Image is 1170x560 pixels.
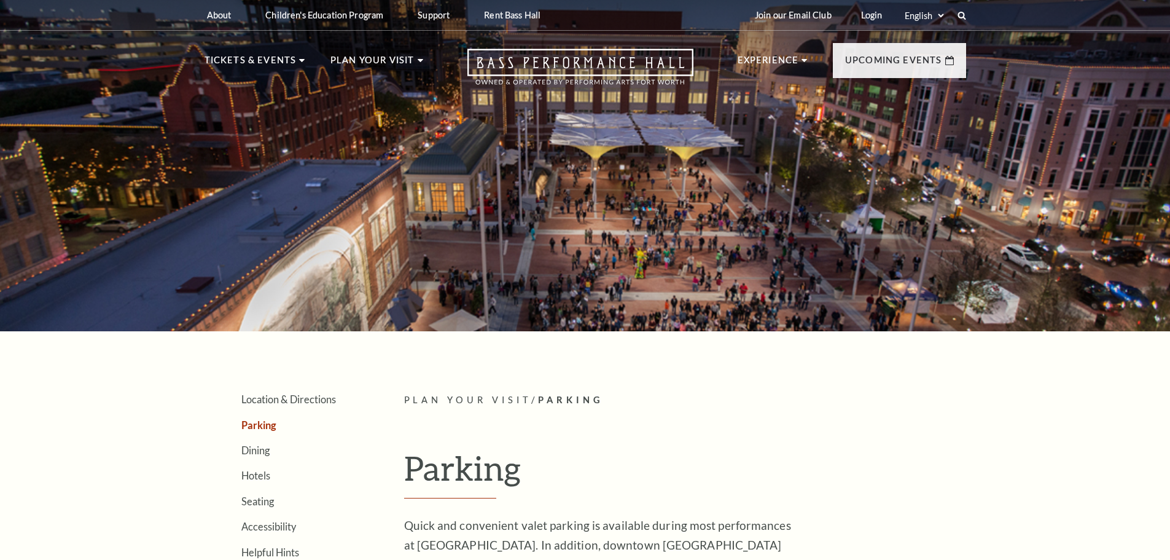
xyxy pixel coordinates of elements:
[902,10,946,22] select: Select:
[404,393,966,408] p: /
[241,521,296,532] a: Accessibility
[418,10,450,20] p: Support
[241,444,270,456] a: Dining
[265,10,383,20] p: Children's Education Program
[484,10,540,20] p: Rent Bass Hall
[538,395,604,405] span: Parking
[207,10,232,20] p: About
[404,395,532,405] span: Plan Your Visit
[738,53,799,75] p: Experience
[241,419,276,431] a: Parking
[241,470,270,481] a: Hotels
[241,546,299,558] a: Helpful Hints
[241,495,274,507] a: Seating
[241,393,336,405] a: Location & Directions
[205,53,297,75] p: Tickets & Events
[404,448,966,499] h1: Parking
[330,53,415,75] p: Plan Your Visit
[845,53,942,75] p: Upcoming Events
